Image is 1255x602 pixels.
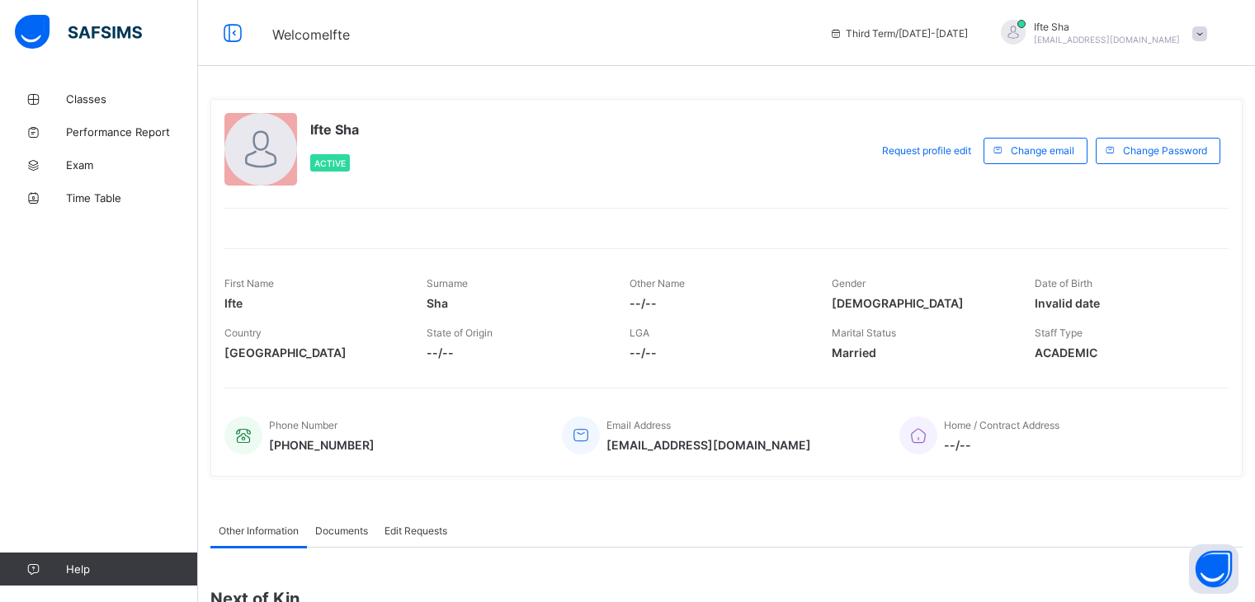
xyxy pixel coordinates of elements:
[427,327,493,339] span: State of Origin
[1034,21,1180,33] span: Ifte Sha
[224,296,402,310] span: Ifte
[310,121,359,138] span: Ifte Sha
[630,296,807,310] span: --/--
[1035,277,1092,289] span: Date of Birth
[630,346,807,360] span: --/--
[1189,544,1238,594] button: Open asap
[224,277,274,289] span: First Name
[829,27,968,40] span: session/term information
[224,346,402,360] span: [GEOGRAPHIC_DATA]
[269,438,375,452] span: [PHONE_NUMBER]
[832,296,1009,310] span: [DEMOGRAPHIC_DATA]
[66,562,197,576] span: Help
[832,277,866,289] span: Gender
[15,15,142,49] img: safsims
[66,92,198,106] span: Classes
[606,438,811,452] span: [EMAIL_ADDRESS][DOMAIN_NAME]
[1123,144,1207,157] span: Change Password
[1035,346,1212,360] span: ACADEMIC
[944,419,1059,431] span: Home / Contract Address
[66,125,198,139] span: Performance Report
[984,20,1215,47] div: IfteSha
[315,524,368,537] span: Documents
[385,524,447,537] span: Edit Requests
[272,26,350,43] span: Welcome Ifte
[832,346,1009,360] span: Married
[832,327,896,339] span: Marital Status
[66,158,198,172] span: Exam
[944,438,1059,452] span: --/--
[427,277,468,289] span: Surname
[630,327,649,339] span: LGA
[314,158,346,168] span: Active
[1035,296,1212,310] span: Invalid date
[1011,144,1074,157] span: Change email
[219,524,299,537] span: Other Information
[1034,35,1180,45] span: [EMAIL_ADDRESS][DOMAIN_NAME]
[606,419,671,431] span: Email Address
[427,346,604,360] span: --/--
[882,144,971,157] span: Request profile edit
[1035,327,1083,339] span: Staff Type
[224,327,262,339] span: Country
[66,191,198,205] span: Time Table
[269,419,337,431] span: Phone Number
[427,296,604,310] span: Sha
[630,277,685,289] span: Other Name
